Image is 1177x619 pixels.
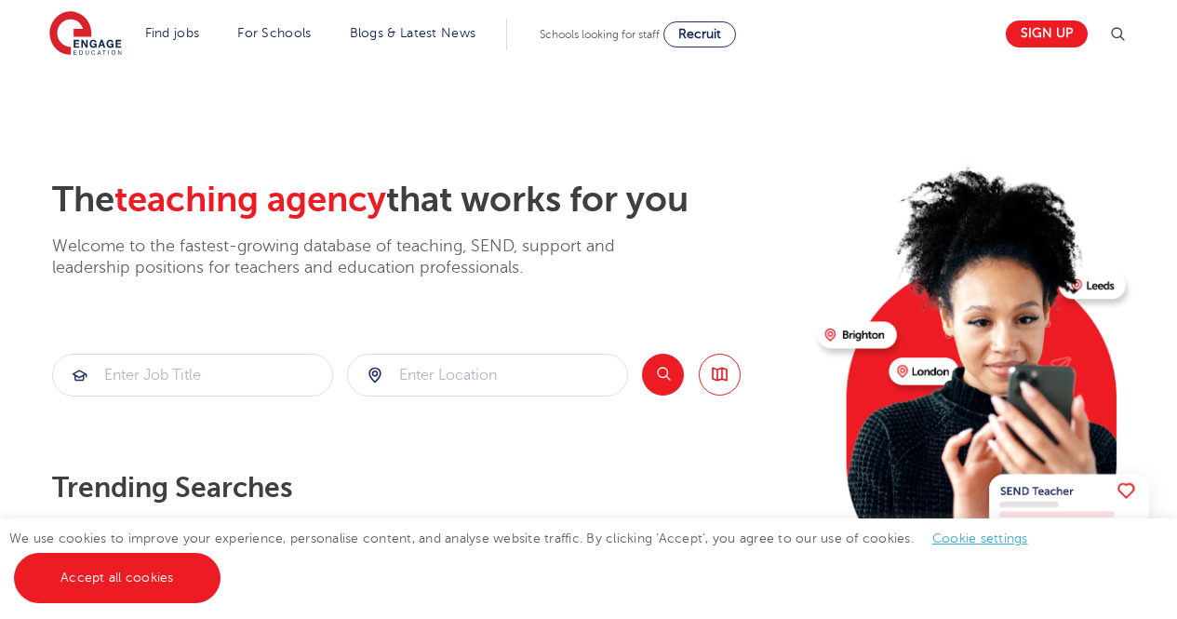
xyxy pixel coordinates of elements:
[347,354,628,397] div: Submit
[237,26,311,40] a: For Schools
[348,355,627,396] input: Submit
[642,354,684,396] button: Search
[932,532,1028,545] a: Cookie settings
[1006,20,1088,47] a: Sign up
[52,471,803,505] p: Trending searches
[145,26,200,40] a: Find jobs
[53,355,332,396] input: Submit
[9,532,1047,585] span: We use cookies to improve your experience, personalise content, and analyse website traffic. By c...
[52,235,666,279] p: Welcome to the fastest-growing database of teaching, SEND, support and leadership positions for t...
[663,21,736,47] a: Recruit
[52,354,333,397] div: Submit
[350,26,476,40] a: Blogs & Latest News
[49,11,122,58] img: Engage Education
[52,179,803,222] h2: The that works for you
[14,553,221,603] a: Accept all cookies
[678,27,721,41] span: Recruit
[114,180,386,220] span: teaching agency
[540,28,660,41] span: Schools looking for staff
